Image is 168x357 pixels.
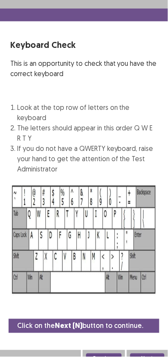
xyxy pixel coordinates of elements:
[10,181,158,299] img: Keyboard Image
[17,103,158,123] li: Look at the top row of letters on the keyboard
[10,58,158,79] p: This is an opportunity to check that you have the correct keyboard
[55,322,82,331] strong: Next (N)
[17,144,158,174] li: If you do not have a QWERTY keyboard, raise your hand to get the attention of the Test Administrator
[17,123,158,144] li: The letters should appear in this order Q W E R T Y
[10,38,158,51] p: Keyboard Check
[17,321,144,332] p: Click on the button to continue.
